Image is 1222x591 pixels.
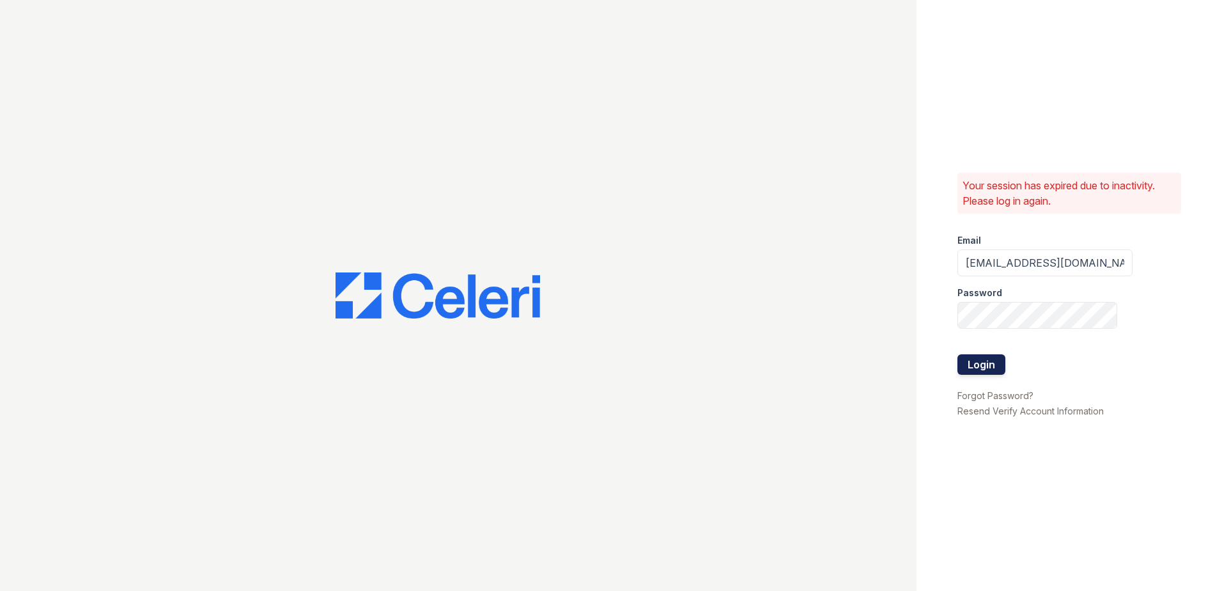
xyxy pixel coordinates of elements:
[957,287,1002,299] label: Password
[963,178,1176,209] p: Your session has expired due to inactivity. Please log in again.
[957,354,1005,375] button: Login
[957,406,1104,416] a: Resend Verify Account Information
[957,390,1033,401] a: Forgot Password?
[957,234,981,247] label: Email
[336,272,540,319] img: CE_Logo_Blue-a8612792a0a2168367f1c8372b55b34899dd931a85d93a1a3d3e32e68fde9ad4.png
